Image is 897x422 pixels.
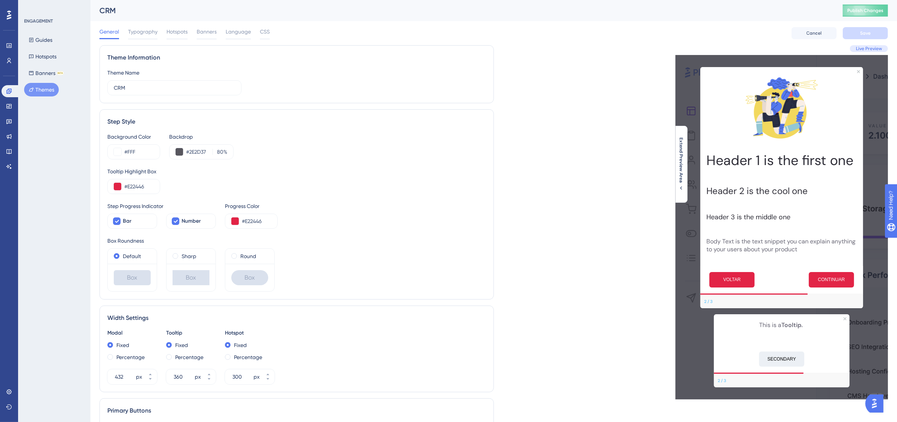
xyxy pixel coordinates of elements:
[123,252,141,261] label: Default
[232,372,252,381] input: px
[169,132,234,141] div: Backdrop
[128,27,157,36] span: Typography
[234,341,247,350] label: Fixed
[234,353,262,362] label: Percentage
[24,50,61,63] button: Hotspots
[195,372,201,381] div: px
[99,27,119,36] span: General
[261,369,275,377] button: px
[226,27,251,36] span: Language
[240,252,256,261] label: Round
[197,27,217,36] span: Banners
[807,30,822,36] span: Cancel
[136,372,142,381] div: px
[116,353,145,362] label: Percentage
[175,353,203,362] label: Percentage
[99,5,824,16] div: CRM
[260,27,270,36] span: CSS
[720,320,844,330] p: This is a
[144,369,157,377] button: px
[182,252,196,261] label: Sharp
[759,352,804,367] button: SECONDARY
[144,377,157,384] button: px
[212,147,227,156] label: %
[115,372,134,381] input: px
[843,5,888,17] button: Publish Changes
[860,30,871,36] span: Save
[24,83,59,96] button: Themes
[116,341,129,350] label: Fixed
[706,213,857,222] h3: Header 3 is the middle one
[57,71,64,75] div: BETA
[107,406,486,415] div: Primary Buttons
[792,27,837,39] button: Cancel
[678,138,684,183] span: Extend Preview Area
[202,377,216,384] button: px
[225,329,275,338] div: Hotspot
[706,237,857,253] p: Body Text is the text snippet you can explain anything to your users about your product
[167,27,188,36] span: Hotspots
[202,369,216,377] button: px
[24,18,53,24] div: ENGAGEMENT
[123,217,131,226] span: Bar
[24,33,57,47] button: Guides
[182,217,201,226] span: Number
[781,321,803,329] b: Tooltip.
[173,270,209,285] div: Box
[114,84,235,92] input: Theme Name
[744,70,819,145] img: Modal Media
[700,295,863,308] div: Footer
[107,202,216,211] div: Step Progress Indicator
[809,272,854,287] button: Next
[107,167,486,176] div: Tooltip Highlight Box
[706,185,857,197] h2: Header 2 is the cool one
[107,236,486,245] div: Box Roundness
[706,151,857,169] h1: Header 1 is the first one
[107,117,486,126] div: Step Style
[844,317,847,320] div: Close Preview
[856,46,882,52] span: Live Preview
[847,8,883,14] span: Publish Changes
[843,27,888,39] button: Save
[261,377,275,384] button: px
[709,272,755,287] button: Previous
[174,372,193,381] input: px
[215,147,223,156] input: %
[675,138,687,191] button: Extend Preview Area
[254,372,260,381] div: px
[175,341,188,350] label: Fixed
[714,374,850,387] div: Footer
[107,313,486,323] div: Width Settings
[704,298,713,304] div: Step 2 of 3
[166,329,216,338] div: Tooltip
[18,2,47,11] span: Need Help?
[107,68,139,77] div: Theme Name
[865,392,888,415] iframe: UserGuiding AI Assistant Launcher
[114,270,151,285] div: Box
[231,270,268,285] div: Box
[107,53,486,62] div: Theme Information
[225,202,278,211] div: Progress Color
[107,132,160,141] div: Background Color
[718,378,726,384] div: Step 2 of 3
[107,329,157,338] div: Modal
[24,66,68,80] button: BannersBETA
[857,70,860,73] div: Close Preview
